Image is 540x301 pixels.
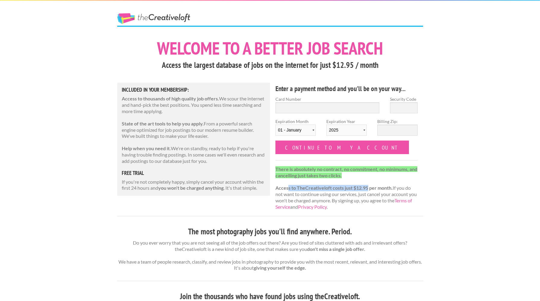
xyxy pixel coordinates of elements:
h3: The most photography jobs you'll find anywhere. Period. [117,226,423,237]
a: Privacy Policy [298,204,327,210]
strong: Help when you need it. [122,145,171,151]
p: From a powerful search engine optimized for job postings to our modern resume builder. We've buil... [122,121,266,139]
p: If you do not want to continue using our services, just cancel your account you won't be charged ... [275,166,418,210]
label: Expiration Year [326,118,367,141]
h1: Welcome to a better job search [117,40,423,57]
input: Continue to my account [275,141,409,154]
label: Card Number [275,96,380,102]
label: Security Code [390,96,418,102]
p: If you're not completely happy, simply cancel your account within the first 24 hours and . It's t... [122,179,266,192]
p: We're on standby, ready to help if you're having trouble finding postings. In some cases we'll ev... [122,145,266,164]
p: We scour the internet and hand-pick the best positions. You spend less time searching and more ti... [122,96,266,114]
strong: giving yourself the edge. [254,265,306,271]
h5: Included in Your Membership: [122,87,266,93]
strong: Access to TheCreativeloft costs just $12.95 per month. [275,185,393,191]
strong: There is absolutely no contract, no commitment, no minimums, and cancelling just takes two clicks. [275,166,417,178]
a: Terms of Service [275,198,412,210]
select: Expiration Year [326,125,367,136]
p: Do you ever worry that you are not seeing all of the job offers out there? Are you tired of sites... [117,240,423,271]
label: Expiration Month [275,118,316,141]
strong: Access to thousands of high quality job offers. [122,96,219,101]
h5: free trial [122,170,266,176]
a: The Creative Loft [117,13,190,24]
strong: don't miss a single job offer. [307,246,365,252]
h3: Access the largest database of jobs on the internet for just $12.95 / month [117,59,423,71]
strong: State of the art tools to help you apply. [122,121,204,126]
strong: you won't be charged anything [158,185,224,191]
label: Billing Zip: [377,118,418,125]
h4: Enter a payment method and you'll be on your way... [275,84,418,93]
select: Expiration Month [275,125,316,136]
